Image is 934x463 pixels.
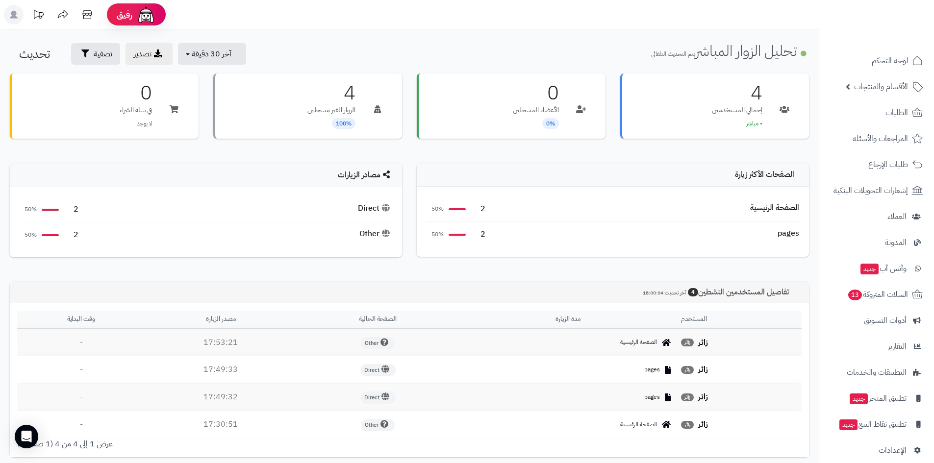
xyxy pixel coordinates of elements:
[643,289,663,296] span: 18:00:04
[361,419,395,431] span: Other
[145,384,296,411] td: 17:49:32
[644,366,660,374] span: pages
[19,45,50,63] span: تحديث
[145,311,296,329] th: مصدر الزيارة
[427,205,444,213] span: 50%
[651,49,695,58] small: يتم التحديث التلقائي
[712,105,762,115] p: إجمالي المستخدمين
[64,229,78,241] span: 2
[854,80,908,94] span: الأقسام والمنتجات
[864,314,907,327] span: أدوات التسويق
[838,417,907,431] span: تطبيق نقاط البيع
[10,439,409,450] div: عرض 1 إلى 4 من 4 (1 صفحات)
[427,230,444,239] span: 50%
[459,311,677,329] th: مدة الزيارة
[825,231,928,254] a: المدونة
[825,179,928,202] a: إشعارات التحويلات البنكية
[825,49,928,73] a: لوحة التحكم
[872,54,908,68] span: لوحة التحكم
[11,43,66,65] button: تحديث
[145,329,296,356] td: 17:53:21
[126,43,173,65] a: تصدير
[825,257,928,280] a: وآتس آبجديد
[80,337,83,348] span: -
[681,339,694,346] span: زائر
[20,171,392,180] h4: مصادر الزيارات
[471,229,485,240] span: 2
[688,288,698,296] span: 4
[847,366,907,379] span: التطبيقات والخدمات
[879,443,907,457] span: الإعدادات
[80,364,83,375] span: -
[681,393,694,401] span: زائر
[635,288,802,297] h3: تفاصيل المستخدمين النشطين
[746,119,762,128] span: • مباشر
[750,202,799,214] div: الصفحة الرئيسية
[888,340,907,353] span: التقارير
[471,203,485,215] span: 2
[825,127,928,150] a: المراجعات والأسئلة
[332,118,355,129] span: 100%
[698,418,708,430] strong: زائر
[778,228,799,239] div: pages
[825,335,928,358] a: التقارير
[427,171,799,179] h4: الصفحات الأكثر زيارة
[80,391,83,403] span: -
[698,391,708,403] strong: زائر
[307,105,355,115] p: الزوار الغير مسجلين
[361,337,395,349] span: Other
[885,236,907,249] span: المدونة
[859,262,907,275] span: وآتس آب
[885,106,908,120] span: الطلبات
[887,210,907,223] span: العملاء
[833,184,908,197] span: إشعارات التحويلات البنكية
[825,205,928,228] a: العملاء
[825,153,928,176] a: طلبات الإرجاع
[825,413,928,436] a: تطبيق نقاط البيعجديد
[71,43,120,65] button: تصفية
[681,421,694,429] span: زائر
[120,83,152,103] h3: 0
[296,311,459,329] th: الصفحة الحالية
[136,5,156,24] img: ai-face.png
[117,9,132,21] span: رفيق
[825,283,928,306] a: السلات المتروكة13
[825,439,928,462] a: الإعدادات
[860,264,879,274] span: جديد
[849,391,907,405] span: تطبيق المتجر
[513,83,559,103] h3: 0
[359,228,392,240] div: Other
[620,420,657,429] span: الصفحة الرئيسية
[850,393,868,404] span: جديد
[192,48,231,60] span: آخر 30 دقيقة
[178,43,246,65] button: آخر 30 دقيقة
[712,83,762,103] h3: 4
[677,311,802,329] th: المستخدم
[698,364,708,375] strong: زائر
[20,205,37,214] span: 50%
[848,290,862,300] span: 13
[825,101,928,124] a: الطلبات
[542,118,559,129] span: 0%
[868,158,908,171] span: طلبات الإرجاع
[26,5,50,27] a: تحديثات المنصة
[145,411,296,438] td: 17:30:51
[847,288,908,301] span: السلات المتروكة
[839,419,858,430] span: جديد
[867,26,925,47] img: logo-2.png
[825,387,928,410] a: تطبيق المتجرجديد
[15,425,38,448] div: Open Intercom Messenger
[120,105,152,115] p: في سلة الشراء
[698,337,708,348] strong: زائر
[643,289,686,296] small: آخر تحديث:
[80,418,83,430] span: -
[644,393,660,401] span: pages
[94,48,112,60] span: تصفية
[651,43,809,59] h1: تحليل الزوار المباشر
[681,366,694,374] span: زائر
[360,364,396,376] span: Direct
[307,83,355,103] h3: 4
[137,119,152,128] span: لا يوجد
[17,311,145,329] th: وقت البداية
[825,309,928,332] a: أدوات التسويق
